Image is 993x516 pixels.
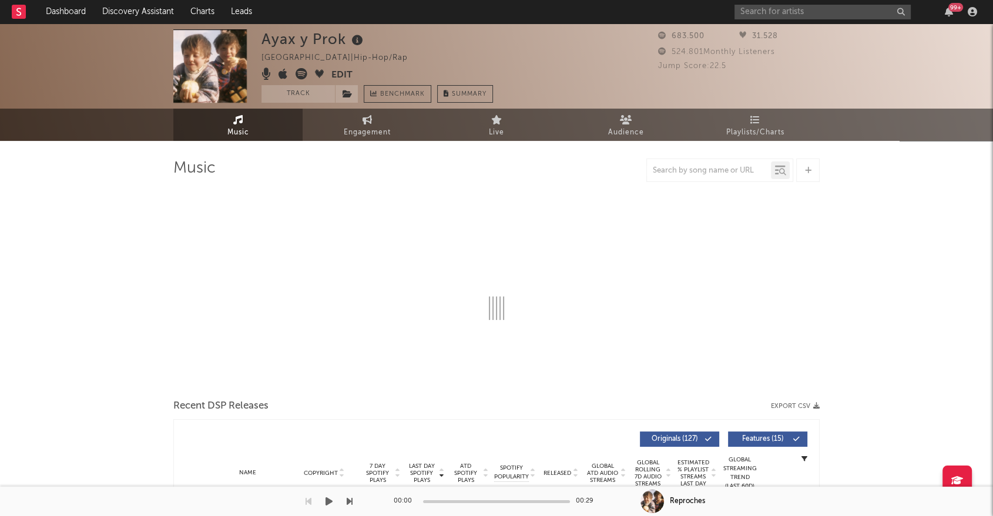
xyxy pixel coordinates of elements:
div: Name [209,468,286,477]
span: 7 Day Spotify Plays [362,463,393,484]
span: Estimated % Playlist Streams Last Day [677,459,709,487]
span: 524.801 Monthly Listeners [658,48,775,56]
a: Benchmark [364,85,431,103]
span: 31.528 [739,32,778,40]
span: Music [227,126,249,140]
span: Live [489,126,504,140]
a: Live [432,109,561,141]
span: Audience [608,126,644,140]
div: 00:00 [394,494,417,508]
button: Edit [331,68,353,83]
span: Benchmark [380,87,425,102]
span: Spotify Popularity [494,464,529,481]
span: Copyright [303,470,337,477]
button: Summary [437,85,493,103]
a: Engagement [303,109,432,141]
a: Playlists/Charts [690,109,820,141]
span: Global Rolling 7D Audio Streams [632,459,664,487]
a: Audience [561,109,690,141]
span: ATD Spotify Plays [450,463,481,484]
input: Search by song name or URL [647,166,771,176]
button: Track [261,85,335,103]
span: Released [544,470,571,477]
button: 99+ [945,7,953,16]
button: Features(15) [728,431,807,447]
span: Engagement [344,126,391,140]
span: Last Day Spotify Plays [406,463,437,484]
button: Export CSV [771,403,820,410]
span: Recent DSP Releases [173,399,269,413]
input: Search for artists [734,5,911,19]
div: Ayax y Prok [261,29,366,49]
span: Features ( 15 ) [736,436,790,443]
span: Originals ( 127 ) [648,436,702,443]
div: 00:29 [576,494,599,508]
div: 99 + [948,3,963,12]
span: Playlists/Charts [726,126,784,140]
div: [GEOGRAPHIC_DATA] | Hip-Hop/Rap [261,51,421,65]
span: 683.500 [658,32,705,40]
a: Music [173,109,303,141]
div: Reproches [670,496,705,507]
div: Global Streaming Trend (Last 60D) [722,456,757,491]
button: Originals(127) [640,431,719,447]
span: Jump Score: 22.5 [658,62,726,70]
span: Summary [452,91,487,97]
span: Global ATD Audio Streams [586,463,619,484]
